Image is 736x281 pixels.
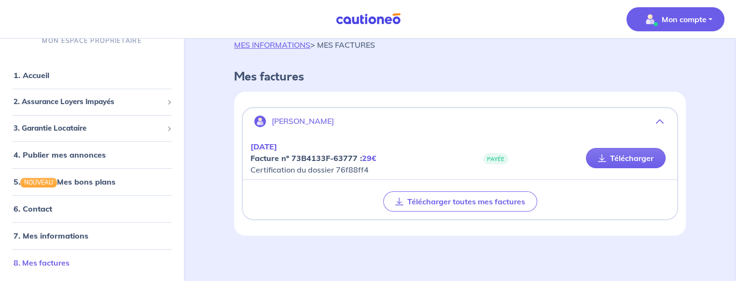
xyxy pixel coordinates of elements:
[14,258,69,268] a: 8. Mes factures
[14,150,106,160] a: 4. Publier mes annonces
[4,254,180,273] div: 8. Mes factures
[250,141,460,175] p: Certification du dossier 76f88ff4
[4,227,180,246] div: 7. Mes informations
[4,145,180,164] div: 4. Publier mes annonces
[272,117,334,126] p: [PERSON_NAME]
[14,177,115,187] a: 5.NOUVEAUMes bons plans
[250,142,277,151] em: [DATE]
[4,93,180,111] div: 2. Assurance Loyers Impayés
[14,204,52,214] a: 6. Contact
[14,70,49,80] a: 1. Accueil
[243,110,677,133] button: [PERSON_NAME]
[626,7,724,31] button: illu_account_valid_menu.svgMon compte
[14,231,88,241] a: 7. Mes informations
[362,153,376,163] em: 29€
[234,40,310,50] a: MES INFORMATIONS
[4,66,180,85] div: 1. Accueil
[14,96,163,107] span: 2. Assurance Loyers Impayés
[383,191,537,212] button: Télécharger toutes mes factures
[4,119,180,138] div: 3. Garantie Locataire
[483,153,508,164] span: PAYÉE
[42,36,141,45] p: MON ESPACE PROPRIÉTAIRE
[250,153,376,163] strong: Facture nº 73B4133F-63777 :
[4,200,180,219] div: 6. Contact
[4,172,180,191] div: 5.NOUVEAUMes bons plans
[586,148,666,168] a: Télécharger
[662,13,707,25] p: Mon compte
[254,116,266,127] img: illu_account.svg
[332,13,404,25] img: Cautioneo
[14,123,163,134] span: 3. Garantie Locataire
[234,70,686,84] h4: Mes factures
[234,39,375,51] p: > MES FACTURES
[642,12,658,27] img: illu_account_valid_menu.svg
